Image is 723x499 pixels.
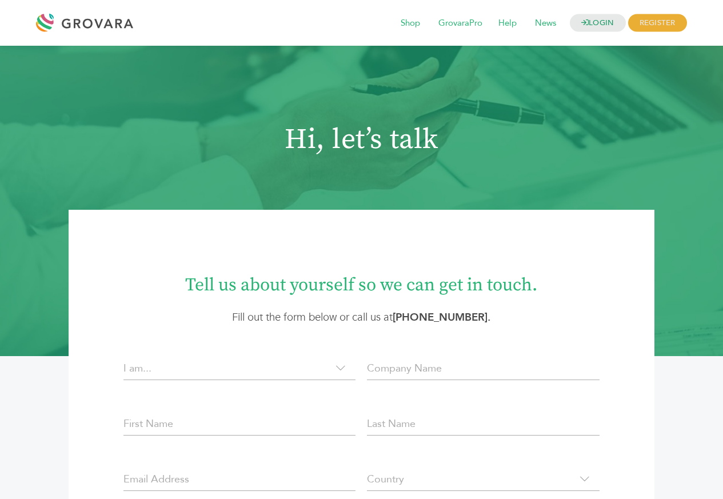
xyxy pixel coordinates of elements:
span: Shop [393,13,428,34]
span: News [527,13,564,34]
label: Email Address [123,472,189,487]
a: News [527,17,564,30]
a: Help [490,17,525,30]
label: Last Name [367,416,416,432]
strong: . [393,310,491,325]
a: Shop [393,17,428,30]
span: GrovaraPro [430,13,490,34]
a: [PHONE_NUMBER] [393,310,488,325]
h1: Hi, let’s talk [42,123,681,157]
a: GrovaraPro [430,17,490,30]
label: First Name [123,416,173,432]
span: REGISTER [628,14,687,32]
h1: Tell us about yourself so we can get in touch. [98,265,625,297]
p: Fill out the form below or call us at [98,309,625,325]
a: LOGIN [570,14,626,32]
span: Help [490,13,525,34]
label: Company Name [367,361,442,376]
